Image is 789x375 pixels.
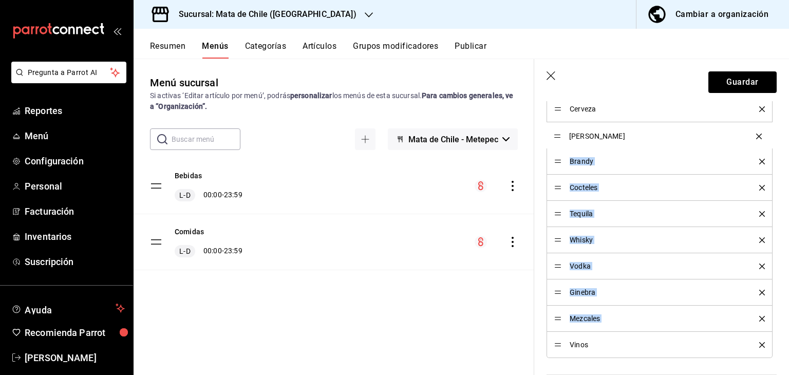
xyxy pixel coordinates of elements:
div: Menú sucursal [150,75,218,90]
span: Pregunta a Parrot AI [28,67,110,78]
div: navigation tabs [150,41,789,59]
button: Categorías [245,41,287,59]
button: Grupos modificadores [353,41,438,59]
button: Bebidas [175,171,202,181]
a: Pregunta a Parrot AI [7,74,126,85]
span: Mata de Chile - Metepec [408,135,498,144]
span: L-D [177,246,192,256]
button: Artículos [303,41,336,59]
span: L-D [177,190,192,200]
div: Cambiar a organización [675,7,768,22]
span: Mezcales [570,315,744,322]
button: delete [752,211,765,217]
span: Menú [25,129,125,143]
button: actions [508,237,518,247]
span: Recomienda Parrot [25,326,125,340]
span: Tequila [570,210,744,217]
span: Inventarios [25,230,125,243]
span: Brandy [570,158,744,165]
div: 00:00 - 23:59 [175,245,242,257]
button: delete [752,264,765,269]
button: open_drawer_menu [113,27,121,35]
button: delete [752,342,765,348]
span: [PERSON_NAME] [25,351,125,365]
div: 00:00 - 23:59 [175,189,242,201]
span: Cocteles [570,184,744,191]
span: Personal [25,179,125,193]
button: delete [752,159,765,164]
input: Buscar menú [172,129,240,149]
span: Vodka [570,262,744,270]
span: Facturación [25,204,125,218]
span: Ginebra [570,289,744,296]
span: Suscripción [25,255,125,269]
span: Vinos [570,341,744,348]
span: Cerveza [570,105,744,113]
span: Reportes [25,104,125,118]
h3: Sucursal: Mata de Chile ([GEOGRAPHIC_DATA]) [171,8,356,21]
button: Pregunta a Parrot AI [11,62,126,83]
strong: personalizar [290,91,332,100]
button: delete [752,106,765,112]
button: delete [752,185,765,191]
span: Configuración [25,154,125,168]
span: Whisky [570,236,744,243]
div: Si activas ‘Editar artículo por menú’, podrás los menús de esta sucursal. [150,90,518,112]
button: Publicar [455,41,486,59]
span: Ayuda [25,302,111,314]
button: drag [150,236,162,248]
button: delete [752,290,765,295]
button: drag [150,180,162,192]
button: delete [752,316,765,322]
button: Comidas [175,227,204,237]
button: Mata de Chile - Metepec [388,128,518,150]
button: actions [508,181,518,191]
button: delete [752,237,765,243]
button: Menús [202,41,228,59]
button: Resumen [150,41,185,59]
button: Guardar [708,71,777,93]
table: menu-maker-table [134,158,534,270]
